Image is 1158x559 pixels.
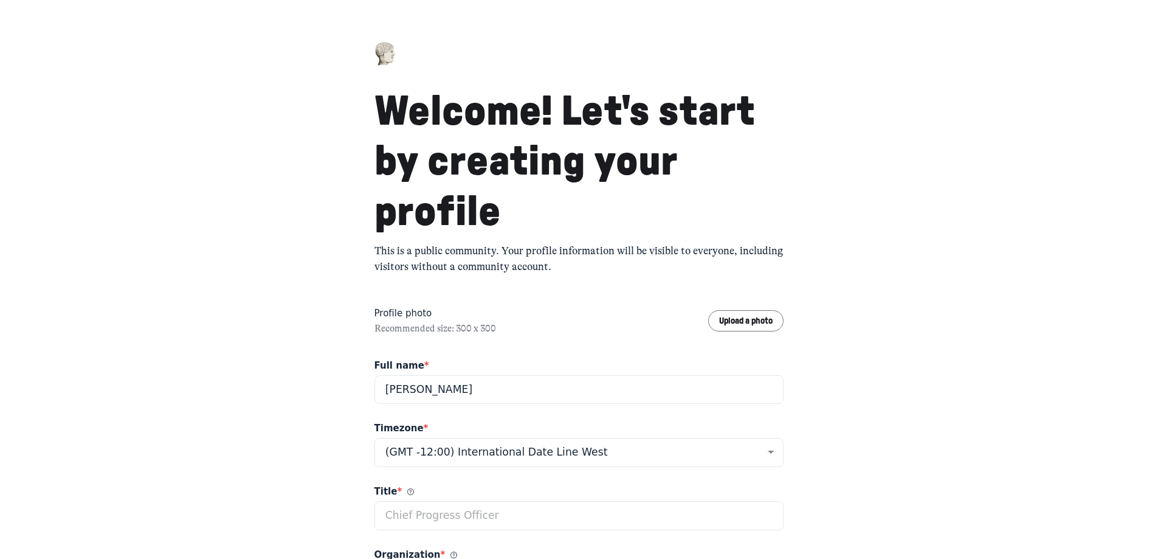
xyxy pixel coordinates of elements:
[374,359,429,373] span: Full name
[374,501,784,530] input: Chief Progress Officer
[374,243,784,275] p: This is a public community. Your profile information will be visible to everyone, including visit...
[374,485,414,499] span: Title
[374,307,496,321] label: Profile photo
[708,310,784,332] button: Upload a photo
[374,87,784,238] h1: Welcome! Let's start by creating your profile
[374,42,397,66] img: Museums as Progress
[374,322,496,336] div: Recommended size: 300 x 300
[374,422,429,436] span: Timezone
